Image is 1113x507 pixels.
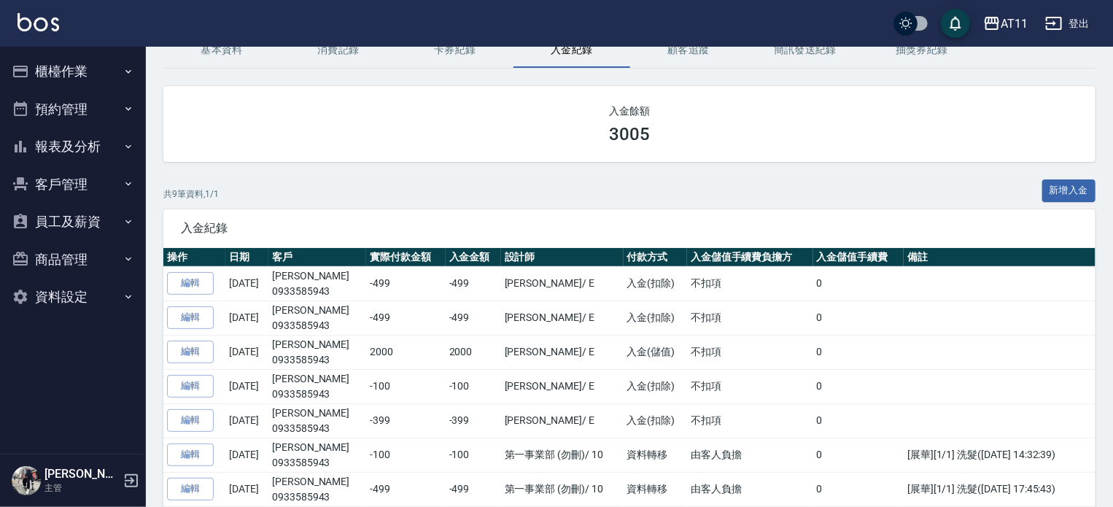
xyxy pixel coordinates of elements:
[167,375,214,398] a: 編輯
[366,266,445,301] td: -499
[624,472,687,506] td: 資料轉移
[446,266,501,301] td: -499
[181,221,1078,236] span: 入金紀錄
[272,489,362,505] p: 0933585943
[272,387,362,402] p: 0933585943
[167,478,214,500] a: 編輯
[163,187,219,201] p: 共 9 筆資料, 1 / 1
[687,438,813,472] td: 由客人負擔
[687,248,813,267] th: 入金儲值手續費負擔方
[18,13,59,31] img: Logo
[446,403,501,438] td: -399
[501,472,624,506] td: 第一事業部 (勿刪) / 10
[446,301,501,335] td: -499
[225,369,268,403] td: [DATE]
[167,306,214,329] a: 編輯
[366,438,445,472] td: -100
[272,421,362,436] p: 0933585943
[501,403,624,438] td: [PERSON_NAME] / E
[501,301,624,335] td: [PERSON_NAME] / E
[624,248,687,267] th: 付款方式
[268,403,366,438] td: [PERSON_NAME]
[366,248,445,267] th: 實際付款金額
[501,335,624,369] td: [PERSON_NAME] / E
[272,455,362,471] p: 0933585943
[366,369,445,403] td: -100
[813,248,904,267] th: 入金儲值手續費
[904,472,1095,506] td: [展華][1/1] 洗髮([DATE] 17:45:43)
[813,369,904,403] td: 0
[687,472,813,506] td: 由客人負擔
[167,341,214,363] a: 編輯
[268,472,366,506] td: [PERSON_NAME]
[397,33,513,68] button: 卡券紀錄
[163,33,280,68] button: 基本資料
[272,318,362,333] p: 0933585943
[268,266,366,301] td: [PERSON_NAME]
[501,369,624,403] td: [PERSON_NAME] / E
[1001,15,1028,33] div: AT11
[167,409,214,432] a: 編輯
[6,241,140,279] button: 商品管理
[225,266,268,301] td: [DATE]
[6,90,140,128] button: 預約管理
[272,284,362,299] p: 0933585943
[225,438,268,472] td: [DATE]
[624,301,687,335] td: 入金(扣除)
[167,272,214,295] a: 編輯
[687,301,813,335] td: 不扣項
[366,472,445,506] td: -499
[977,9,1033,39] button: AT11
[6,53,140,90] button: 櫃檯作業
[904,248,1095,267] th: 備註
[624,369,687,403] td: 入金(扣除)
[513,33,630,68] button: 入金紀錄
[624,438,687,472] td: 資料轉移
[163,248,225,267] th: 操作
[268,301,366,335] td: [PERSON_NAME]
[446,335,501,369] td: 2000
[813,266,904,301] td: 0
[366,301,445,335] td: -499
[904,438,1095,472] td: [展華][1/1] 洗髮([DATE] 14:32:39)
[630,33,747,68] button: 顧客追蹤
[366,403,445,438] td: -399
[624,335,687,369] td: 入金(儲值)
[864,33,980,68] button: 抽獎券紀錄
[446,369,501,403] td: -100
[609,124,650,144] h3: 3005
[813,438,904,472] td: 0
[501,438,624,472] td: 第一事業部 (勿刪) / 10
[268,335,366,369] td: [PERSON_NAME]
[44,467,119,481] h5: [PERSON_NAME]
[687,369,813,403] td: 不扣項
[1039,10,1095,37] button: 登出
[687,403,813,438] td: 不扣項
[941,9,970,38] button: save
[747,33,864,68] button: 簡訊發送紀錄
[813,301,904,335] td: 0
[366,335,445,369] td: 2000
[280,33,397,68] button: 消費記錄
[225,248,268,267] th: 日期
[813,335,904,369] td: 0
[225,403,268,438] td: [DATE]
[624,403,687,438] td: 入金(扣除)
[268,369,366,403] td: [PERSON_NAME]
[272,352,362,368] p: 0933585943
[813,472,904,506] td: 0
[268,438,366,472] td: [PERSON_NAME]
[624,266,687,301] td: 入金(扣除)
[181,104,1078,118] h2: 入金餘額
[6,128,140,166] button: 報表及分析
[1042,179,1096,202] button: 新增入金
[501,248,624,267] th: 設計師
[268,248,366,267] th: 客戶
[12,466,41,495] img: Person
[6,203,140,241] button: 員工及薪資
[6,278,140,316] button: 資料設定
[6,166,140,204] button: 客戶管理
[446,472,501,506] td: -499
[687,266,813,301] td: 不扣項
[687,335,813,369] td: 不扣項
